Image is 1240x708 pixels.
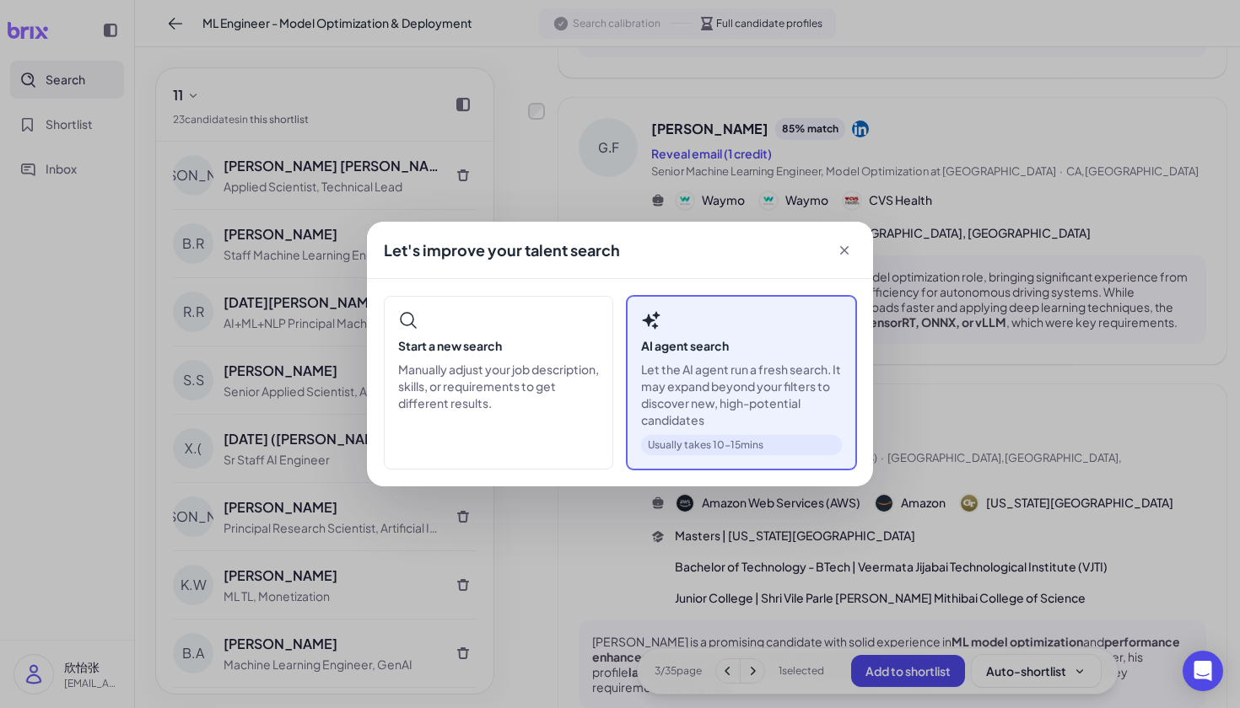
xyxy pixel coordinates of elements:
[384,240,620,260] span: Let's improve your talent search
[1183,651,1223,691] div: Open Intercom Messenger
[398,337,599,354] h3: Start a new search
[641,337,842,354] h3: AI agent search
[641,435,842,455] div: Usually takes 10-15mins
[398,361,599,411] p: Manually adjust your job description, skills, or requirements to get different results.
[641,361,842,428] p: Let the AI agent run a fresh search. It may expand beyond your filters to discover new, high-pote...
